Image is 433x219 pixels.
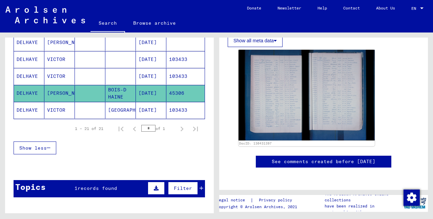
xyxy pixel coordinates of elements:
[44,85,75,102] mat-cell: [PERSON_NAME]
[44,68,75,85] mat-cell: VICTOR
[136,51,166,68] mat-cell: [DATE]
[78,185,117,191] span: records found
[325,191,402,203] p: The Arolsen Archives online collections
[174,185,192,191] span: Filter
[44,51,75,68] mat-cell: VICTOR
[411,6,416,11] mat-select-trigger: EN
[114,122,128,135] button: First page
[175,122,189,135] button: Next page
[125,15,184,31] a: Browse archive
[166,102,205,118] mat-cell: 103433
[90,15,125,32] a: Search
[44,102,75,118] mat-cell: VICTOR
[105,102,136,118] mat-cell: [GEOGRAPHIC_DATA]
[166,85,205,102] mat-cell: 45306
[105,85,136,102] mat-cell: BOIS-D HAINE
[168,182,198,195] button: Filter
[14,34,44,51] mat-cell: DELHAYE
[216,204,300,210] p: Copyright © Arolsen Archives, 2021
[128,122,141,135] button: Previous page
[189,122,202,135] button: Last page
[239,141,272,145] a: DocID: 130431397
[166,68,205,85] mat-cell: 103433
[239,50,375,140] img: 001.jpg
[14,68,44,85] mat-cell: DELHAYE
[141,125,175,132] div: of 1
[14,141,56,154] button: Show less
[136,85,166,102] mat-cell: [DATE]
[136,68,166,85] mat-cell: [DATE]
[404,190,420,206] img: Zustimmung ändern
[15,181,46,193] div: Topics
[75,185,78,191] span: 1
[136,102,166,118] mat-cell: [DATE]
[253,197,300,204] a: Privacy policy
[136,34,166,51] mat-cell: [DATE]
[14,102,44,118] mat-cell: DELHAYE
[228,34,283,47] button: Show all meta data
[44,34,75,51] mat-cell: [PERSON_NAME]
[166,51,205,68] mat-cell: 103433
[272,158,375,165] a: See comments created before [DATE]
[14,51,44,68] mat-cell: DELHAYE
[402,195,428,212] img: yv_logo.png
[19,145,47,151] span: Show less
[5,6,85,23] img: Arolsen_neg.svg
[325,203,402,215] p: have been realized in partnership with
[216,197,250,204] a: Legal notice
[216,197,300,204] div: |
[14,85,44,102] mat-cell: DELHAYE
[403,189,419,205] div: Zustimmung ändern
[75,126,103,132] div: 1 – 21 of 21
